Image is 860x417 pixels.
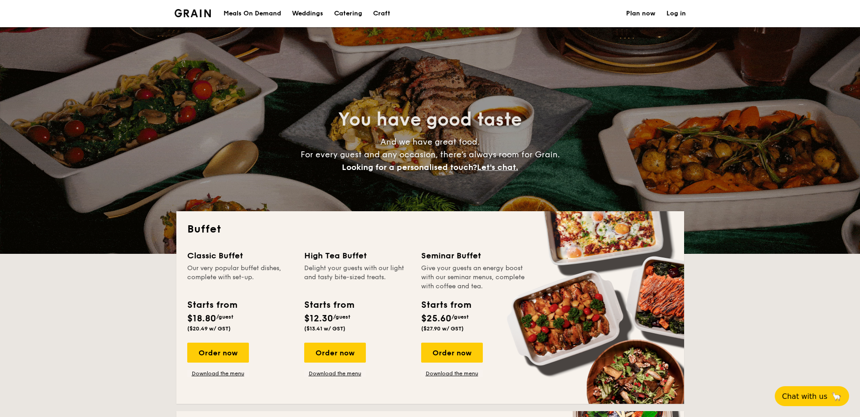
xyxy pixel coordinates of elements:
span: /guest [452,314,469,320]
a: Logotype [175,9,211,17]
span: Chat with us [782,392,827,401]
span: ($20.49 w/ GST) [187,325,231,332]
div: Give your guests an energy boost with our seminar menus, complete with coffee and tea. [421,264,527,291]
div: Starts from [304,298,354,312]
div: Seminar Buffet [421,249,527,262]
div: Order now [421,343,483,363]
span: ($13.41 w/ GST) [304,325,345,332]
h2: Buffet [187,222,673,237]
a: Download the menu [304,370,366,377]
a: Download the menu [187,370,249,377]
span: $18.80 [187,313,216,324]
span: Looking for a personalised touch? [342,162,477,172]
span: /guest [216,314,233,320]
div: Order now [187,343,249,363]
div: Delight your guests with our light and tasty bite-sized treats. [304,264,410,291]
img: Grain [175,9,211,17]
span: You have good taste [338,109,522,131]
div: Order now [304,343,366,363]
span: And we have great food. For every guest and any occasion, there’s always room for Grain. [301,137,560,172]
span: $12.30 [304,313,333,324]
a: Download the menu [421,370,483,377]
span: Let's chat. [477,162,518,172]
div: Starts from [187,298,237,312]
div: High Tea Buffet [304,249,410,262]
div: Classic Buffet [187,249,293,262]
button: Chat with us🦙 [775,386,849,406]
div: Our very popular buffet dishes, complete with set-up. [187,264,293,291]
div: Starts from [421,298,471,312]
span: $25.60 [421,313,452,324]
span: ($27.90 w/ GST) [421,325,464,332]
span: /guest [333,314,350,320]
span: 🦙 [831,391,842,402]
